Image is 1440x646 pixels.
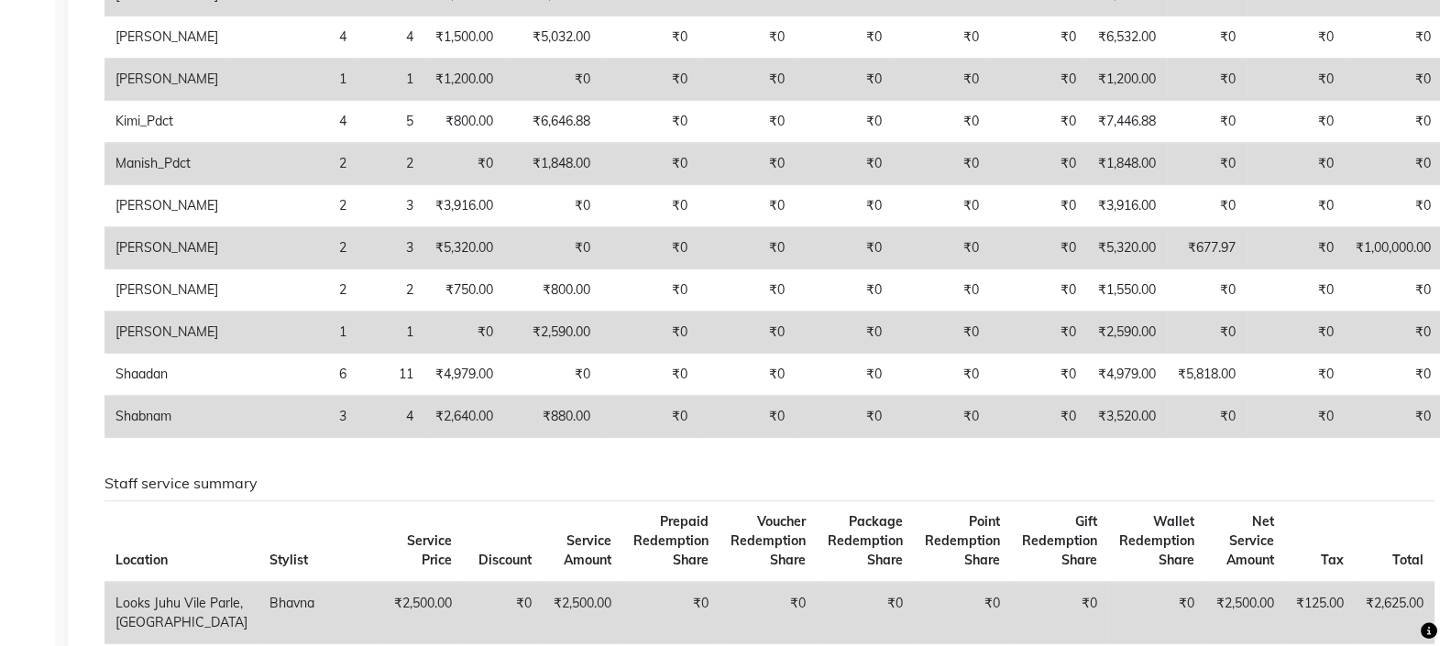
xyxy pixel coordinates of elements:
[622,582,720,644] td: ₹0
[601,143,698,185] td: ₹0
[990,269,1087,312] td: ₹0
[1108,582,1205,644] td: ₹0
[796,354,893,396] td: ₹0
[1355,582,1435,644] td: ₹2,625.00
[731,513,806,568] span: Voucher Redemption Share
[357,185,424,227] td: 3
[424,312,504,354] td: ₹0
[104,185,229,227] td: [PERSON_NAME]
[925,513,1000,568] span: Point Redemption Share
[229,396,357,438] td: 3
[893,185,990,227] td: ₹0
[698,354,796,396] td: ₹0
[424,59,504,101] td: ₹1,200.00
[796,143,893,185] td: ₹0
[104,269,229,312] td: [PERSON_NAME]
[1167,143,1247,185] td: ₹0
[698,269,796,312] td: ₹0
[424,227,504,269] td: ₹5,320.00
[104,312,229,354] td: [PERSON_NAME]
[1087,354,1167,396] td: ₹4,979.00
[1167,101,1247,143] td: ₹0
[828,513,903,568] span: Package Redemption Share
[990,185,1087,227] td: ₹0
[104,143,229,185] td: Manish_Pdct
[1167,185,1247,227] td: ₹0
[633,513,709,568] span: Prepaid Redemption Share
[893,227,990,269] td: ₹0
[698,312,796,354] td: ₹0
[104,16,229,59] td: [PERSON_NAME]
[698,396,796,438] td: ₹0
[990,396,1087,438] td: ₹0
[1392,552,1424,568] span: Total
[1011,582,1108,644] td: ₹0
[543,582,622,644] td: ₹2,500.00
[893,59,990,101] td: ₹0
[1247,312,1345,354] td: ₹0
[104,354,229,396] td: Shaadan
[1247,396,1345,438] td: ₹0
[1167,269,1247,312] td: ₹0
[229,269,357,312] td: 2
[357,143,424,185] td: 2
[357,16,424,59] td: 4
[796,59,893,101] td: ₹0
[357,269,424,312] td: 2
[720,582,817,644] td: ₹0
[357,101,424,143] td: 5
[1247,354,1345,396] td: ₹0
[229,312,357,354] td: 1
[1321,552,1344,568] span: Tax
[698,101,796,143] td: ₹0
[504,59,601,101] td: ₹0
[698,227,796,269] td: ₹0
[1119,513,1194,568] span: Wallet Redemption Share
[504,312,601,354] td: ₹2,590.00
[504,143,601,185] td: ₹1,848.00
[601,59,698,101] td: ₹0
[1022,513,1097,568] span: Gift Redemption Share
[424,269,504,312] td: ₹750.00
[1247,269,1345,312] td: ₹0
[424,101,504,143] td: ₹800.00
[504,354,601,396] td: ₹0
[796,227,893,269] td: ₹0
[1205,582,1285,644] td: ₹2,500.00
[990,354,1087,396] td: ₹0
[796,185,893,227] td: ₹0
[229,354,357,396] td: 6
[115,552,168,568] span: Location
[357,59,424,101] td: 1
[1167,227,1247,269] td: ₹677.97
[1087,396,1167,438] td: ₹3,520.00
[601,185,698,227] td: ₹0
[1247,59,1345,101] td: ₹0
[357,396,424,438] td: 4
[601,16,698,59] td: ₹0
[796,312,893,354] td: ₹0
[104,227,229,269] td: [PERSON_NAME]
[229,185,357,227] td: 2
[698,16,796,59] td: ₹0
[104,475,1401,492] h6: Staff service summary
[229,101,357,143] td: 4
[601,354,698,396] td: ₹0
[104,101,229,143] td: Kimi_Pdct
[601,269,698,312] td: ₹0
[914,582,1011,644] td: ₹0
[1167,396,1247,438] td: ₹0
[478,552,532,568] span: Discount
[601,101,698,143] td: ₹0
[1247,101,1345,143] td: ₹0
[269,552,308,568] span: Stylist
[990,143,1087,185] td: ₹0
[463,582,543,644] td: ₹0
[817,582,914,644] td: ₹0
[504,101,601,143] td: ₹6,646.88
[1087,227,1167,269] td: ₹5,320.00
[893,143,990,185] td: ₹0
[893,396,990,438] td: ₹0
[990,227,1087,269] td: ₹0
[357,312,424,354] td: 1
